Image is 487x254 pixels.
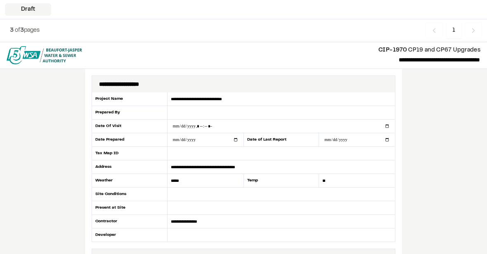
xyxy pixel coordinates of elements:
div: Date Of Visit [92,120,168,133]
p: CP19 and CP67 Upgrades [89,46,480,55]
div: Site Conditions [92,188,168,201]
div: Project Name [92,92,168,106]
div: Tax Map ID [92,147,168,160]
div: Draft [5,3,51,16]
span: 3 [20,28,24,33]
img: file [7,46,82,64]
span: 3 [10,28,14,33]
div: Address [92,160,168,174]
div: Weather [92,174,168,188]
div: Date Prepared [92,133,168,147]
div: Prepared By [92,106,168,120]
div: Developer [92,228,168,242]
div: Temp [243,174,319,188]
div: Contractor [92,215,168,228]
div: Date of Last Report [243,133,319,147]
div: Present at Site [92,201,168,215]
nav: Navigation [426,23,482,38]
span: 1 [446,23,461,38]
span: CIP-1970 [378,48,407,53]
p: of pages [10,26,40,35]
